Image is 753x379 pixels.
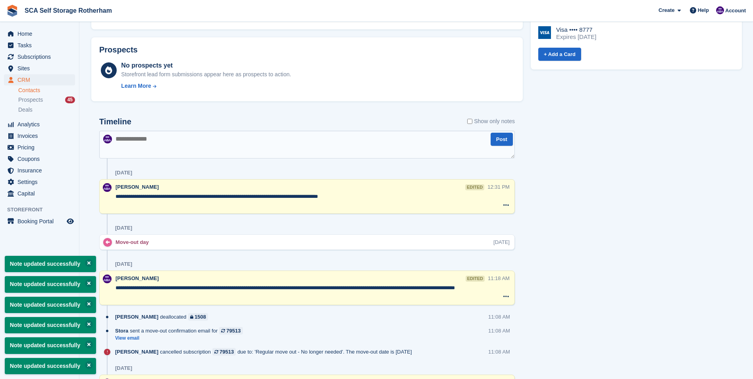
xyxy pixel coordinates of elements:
[6,5,18,17] img: stora-icon-8386f47178a22dfd0bd8f6a31ec36ba5ce8667c1dd55bd0f319d3a0aa187defe.svg
[17,119,65,130] span: Analytics
[103,135,112,143] img: Kelly Neesham
[99,117,131,126] h2: Timeline
[488,275,510,282] div: 11:18 AM
[115,170,132,176] div: [DATE]
[18,87,75,94] a: Contacts
[121,82,291,90] a: Learn More
[115,365,132,371] div: [DATE]
[5,317,96,333] p: Note updated successfully
[121,82,151,90] div: Learn More
[116,238,153,246] div: Move-out day
[115,327,128,335] span: Stora
[467,117,515,126] label: Show only notes
[219,327,243,335] a: 79513
[493,238,510,246] div: [DATE]
[115,313,212,321] div: deallocated
[116,184,159,190] span: [PERSON_NAME]
[698,6,709,14] span: Help
[18,96,43,104] span: Prospects
[5,337,96,354] p: Note updated successfully
[18,106,75,114] a: Deals
[466,276,485,282] div: edited
[115,335,247,342] a: View email
[17,165,65,176] span: Insurance
[188,313,208,321] a: 1508
[5,297,96,313] p: Note updated successfully
[103,183,112,192] img: Kelly Neesham
[4,176,75,188] a: menu
[115,225,132,231] div: [DATE]
[4,51,75,62] a: menu
[17,130,65,141] span: Invoices
[725,7,746,15] span: Account
[121,70,291,79] div: Storefront lead form submissions appear here as prospects to action.
[65,97,75,103] div: 45
[4,63,75,74] a: menu
[488,327,510,335] div: 11:08 AM
[5,276,96,292] p: Note updated successfully
[4,153,75,164] a: menu
[556,26,596,33] div: Visa •••• 8777
[115,348,416,356] div: cancelled subscription due to: 'Regular move out - No longer needed'. The move-out date is [DATE]
[17,153,65,164] span: Coupons
[7,206,79,214] span: Storefront
[121,61,291,70] div: No prospects yet
[220,348,234,356] div: 79513
[4,142,75,153] a: menu
[4,188,75,199] a: menu
[4,28,75,39] a: menu
[538,48,581,61] a: + Add a Card
[538,26,551,39] img: Visa Logo
[17,142,65,153] span: Pricing
[115,327,247,335] div: sent a move-out confirmation email for
[5,256,96,272] p: Note updated successfully
[491,133,513,146] button: Post
[17,74,65,85] span: CRM
[716,6,724,14] img: Kelly Neesham
[115,313,158,321] span: [PERSON_NAME]
[115,261,132,267] div: [DATE]
[65,217,75,226] a: Preview store
[226,327,241,335] div: 79513
[17,176,65,188] span: Settings
[4,119,75,130] a: menu
[4,216,75,227] a: menu
[212,348,236,356] a: 79513
[488,348,510,356] div: 11:08 AM
[17,40,65,51] span: Tasks
[488,313,510,321] div: 11:08 AM
[195,313,206,321] div: 1508
[4,165,75,176] a: menu
[467,117,472,126] input: Show only notes
[556,33,596,41] div: Expires [DATE]
[659,6,674,14] span: Create
[21,4,115,17] a: SCA Self Storage Rotherham
[5,358,96,374] p: Note updated successfully
[17,63,65,74] span: Sites
[103,275,112,283] img: Kelly Neesham
[99,45,138,54] h2: Prospects
[4,130,75,141] a: menu
[18,96,75,104] a: Prospects 45
[17,188,65,199] span: Capital
[17,28,65,39] span: Home
[17,51,65,62] span: Subscriptions
[487,183,510,191] div: 12:31 PM
[4,40,75,51] a: menu
[17,216,65,227] span: Booking Portal
[4,74,75,85] a: menu
[115,348,158,356] span: [PERSON_NAME]
[465,184,484,190] div: edited
[18,106,33,114] span: Deals
[116,275,159,281] span: [PERSON_NAME]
